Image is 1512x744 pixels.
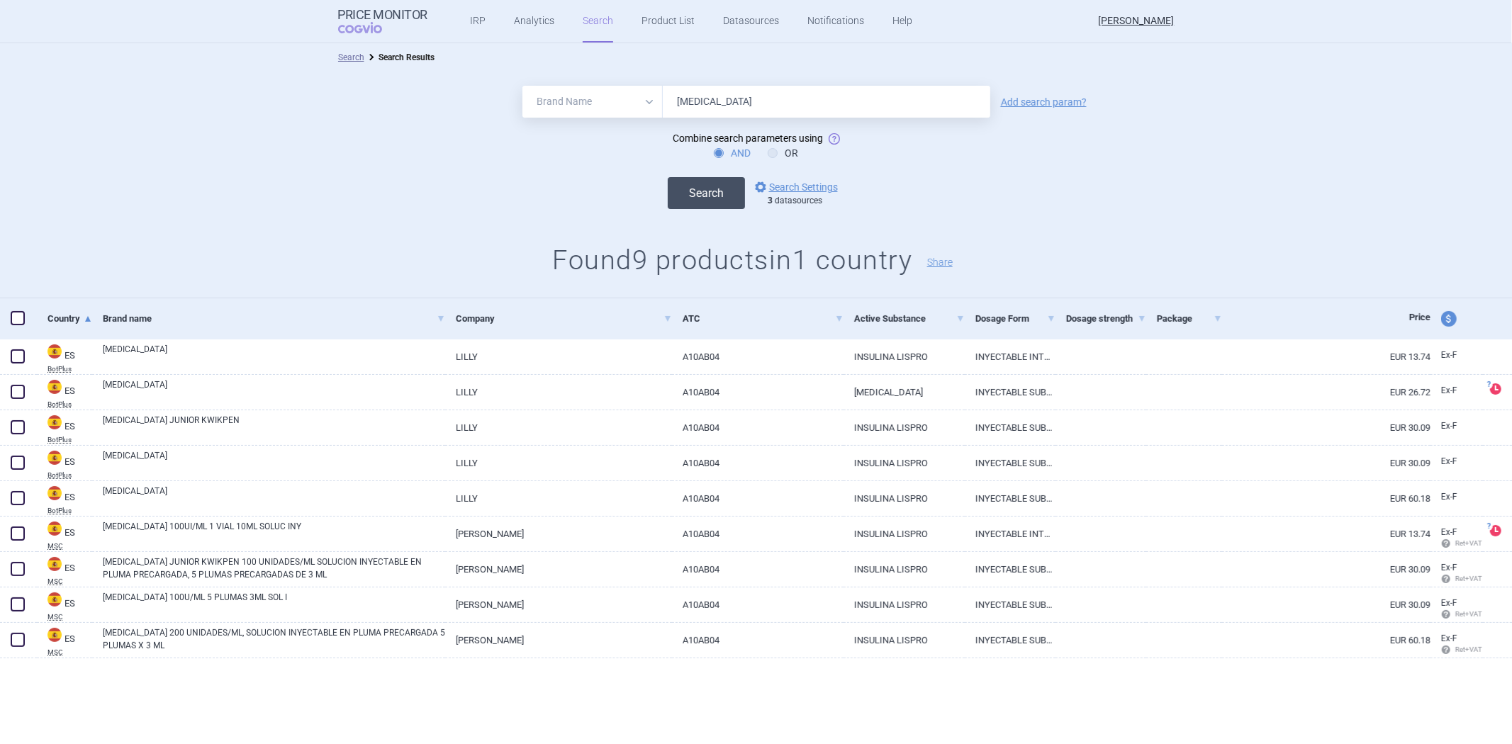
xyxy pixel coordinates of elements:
a: Ex-F Ret+VAT calc [1430,522,1483,555]
span: Ex-factory price [1441,421,1457,431]
img: Spain [47,486,62,500]
span: Ex-factory price [1441,598,1457,608]
a: [MEDICAL_DATA] [103,449,445,475]
abbr: BotPlus — Online database developed by the General Council of Official Associations of Pharmacist... [47,507,92,514]
img: Spain [47,415,62,429]
a: A10AB04 [672,517,844,551]
a: INYECTABLE SUBCUTÁNEO [965,587,1055,622]
a: Ex-F Ret+VAT calc [1430,629,1483,661]
a: INSULINA LISPRO [844,481,965,516]
a: Ex-F [1430,416,1483,437]
span: Ex-factory price [1441,385,1457,395]
a: A10AB04 [672,623,844,658]
a: Price MonitorCOGVIO [338,8,428,35]
abbr: BotPlus — Online database developed by the General Council of Official Associations of Pharmacist... [47,366,92,373]
a: [MEDICAL_DATA] 100UI/ML 1 VIAL 10ML SOLUC INY [103,520,445,546]
a: LILLY [445,375,672,410]
div: datasources [768,196,845,207]
a: ATC [683,301,844,336]
span: Ret+VAT calc [1441,610,1496,618]
a: Brand name [103,301,445,336]
abbr: MSC — Online database developed by the Ministry of Health, Social Services and Equality, Spain. [47,614,92,621]
a: Search Settings [752,179,838,196]
a: Package [1157,301,1222,336]
a: EUR 30.09 [1222,552,1430,587]
a: LILLY [445,446,672,480]
a: Ex-F [1430,451,1483,473]
label: AND [714,146,751,160]
abbr: MSC — Online database developed by the Ministry of Health, Social Services and Equality, Spain. [47,578,92,585]
img: Spain [47,592,62,607]
a: Ex-F Ret+VAT calc [1430,558,1483,590]
abbr: BotPlus — Online database developed by the General Council of Official Associations of Pharmacist... [47,436,92,444]
a: [MEDICAL_DATA] [103,343,445,368]
a: ESESBotPlus [37,343,92,373]
a: ESESBotPlus [37,449,92,479]
a: ? [1490,383,1507,394]
span: Price [1409,312,1430,322]
a: [MEDICAL_DATA] JUNIOR KWIKPEN [103,414,445,439]
a: [MEDICAL_DATA] 100U/ML 5 PLUMAS 3ML SOL I [103,591,445,616]
a: [PERSON_NAME] [445,552,672,587]
img: Spain [47,628,62,642]
a: Company [456,301,672,336]
img: Spain [47,344,62,359]
a: A10AB04 [672,587,844,622]
a: ESESBotPlus [37,485,92,514]
a: [PERSON_NAME] [445,587,672,622]
a: EUR 60.18 [1222,481,1430,516]
a: ? [1490,524,1507,536]
a: INSULINA LISPRO [844,623,965,658]
a: ESESMSC [37,520,92,550]
a: Add search param? [1001,97,1087,107]
abbr: BotPlus — Online database developed by the General Council of Official Associations of Pharmacist... [47,401,92,408]
span: Ret+VAT calc [1441,575,1496,582]
a: Country [47,301,92,336]
li: Search Results [364,50,435,64]
a: INYECTABLE SUBCUTÁNEO [965,375,1055,410]
a: INYECTABLE SUBCUTÁNEO [965,446,1055,480]
a: INSULINA LISPRO [844,410,965,445]
abbr: MSC — Online database developed by the Ministry of Health, Social Services and Equality, Spain. [47,649,92,656]
a: A10AB04 [672,552,844,587]
abbr: BotPlus — Online database developed by the General Council of Official Associations of Pharmacist... [47,472,92,479]
img: Spain [47,380,62,394]
a: INSULINA LISPRO [844,446,965,480]
a: EUR 13.74 [1222,517,1430,551]
a: [MEDICAL_DATA] [844,375,965,410]
a: [MEDICAL_DATA] [103,485,445,510]
a: Dosage Form [975,301,1055,336]
a: ESESBotPlus [37,378,92,408]
a: [MEDICAL_DATA] 200 UNIDADES/ML, SOLUCION INYECTABLE EN PLUMA PRECARGADA 5 PLUMAS X 3 ML [103,626,445,652]
a: LILLY [445,339,672,374]
strong: Search Results [379,52,435,62]
a: Ex-F Ret+VAT calc [1430,593,1483,626]
a: INYECTABLE INTRAMUSCULAR / INTRAVENOSO / SUBCUTÁNEO [965,339,1055,374]
span: ? [1484,381,1493,389]
a: Ex-F [1430,345,1483,366]
a: INSULINA LISPRO [844,552,965,587]
a: A10AB04 [672,410,844,445]
a: EUR 13.74 [1222,339,1430,374]
a: ESESMSC [37,556,92,585]
a: INSULINA LISPRO [844,517,965,551]
span: Ex-factory price [1441,563,1457,573]
a: INYECTABLE SUBCUTÁNEO [965,623,1055,658]
a: Ex-F [1430,381,1483,402]
a: [PERSON_NAME] [445,623,672,658]
a: ESESMSC [37,626,92,656]
a: INYECTABLE INTRAMUSCULAR / INTRAVENOSO / SUBCUTÁNEO [965,517,1055,551]
span: ? [1484,522,1493,531]
button: Share [927,257,953,267]
a: EUR 26.72 [1222,375,1430,410]
a: EUR 60.18 [1222,623,1430,658]
a: [MEDICAL_DATA] [103,378,445,404]
img: Spain [47,557,62,571]
a: A10AB04 [672,481,844,516]
a: LILLY [445,481,672,516]
a: A10AB04 [672,339,844,374]
span: Ex-factory price [1441,633,1457,643]
a: A10AB04 [672,446,844,480]
a: [PERSON_NAME] [445,517,672,551]
label: OR [768,146,798,160]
